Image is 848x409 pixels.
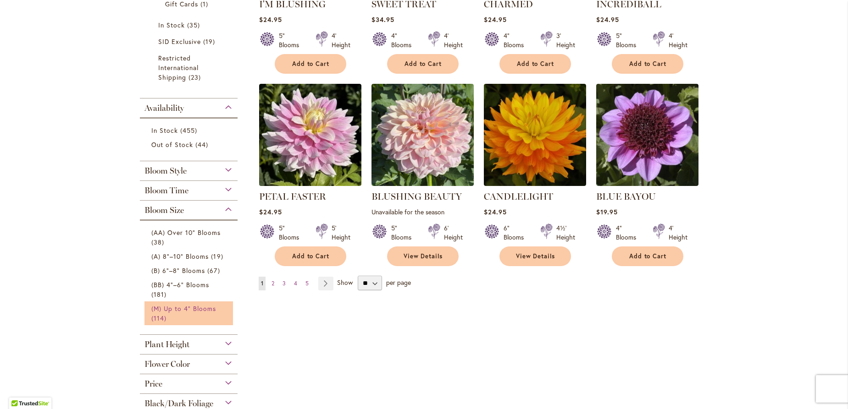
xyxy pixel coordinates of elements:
[151,228,229,247] a: (AA) Over 10" Blooms 38
[151,140,229,149] a: Out of Stock 44
[404,252,443,260] span: View Details
[151,125,229,135] a: In Stock 455
[596,207,618,216] span: $19.95
[151,304,216,313] span: (M) Up to 4" Blooms
[484,207,507,216] span: $24.95
[616,224,642,242] div: 4" Blooms
[279,224,305,242] div: 5" Blooms
[444,31,463,49] div: 4' Height
[211,251,225,261] span: 19
[556,31,575,49] div: 3' Height
[158,37,201,46] span: SID Exclusive
[151,289,169,299] span: 181
[144,359,190,369] span: Flower Color
[151,304,229,323] a: (M) Up to 4" Blooms 114
[484,179,586,188] a: CANDLELIGHT
[259,179,361,188] a: PETAL FASTER
[269,277,277,290] a: 2
[259,191,326,202] a: PETAL FASTER
[596,191,656,202] a: BLUE BAYOU
[203,37,217,46] span: 19
[556,224,575,242] div: 4½' Height
[517,60,554,68] span: Add to Cart
[188,72,203,82] span: 23
[158,21,185,29] span: In Stock
[151,313,169,323] span: 114
[144,166,187,176] span: Bloom Style
[151,266,229,275] a: (B) 6"–8" Blooms 67
[612,54,683,74] button: Add to Cart
[292,60,330,68] span: Add to Cart
[187,20,202,30] span: 35
[371,207,474,216] p: Unavailable for the season
[180,125,200,135] span: 455
[371,179,474,188] a: BLUSHING BEAUTY
[504,224,529,242] div: 6" Blooms
[144,379,162,389] span: Price
[144,185,188,196] span: Bloom Time
[616,31,642,49] div: 5" Blooms
[596,84,698,186] img: BLUE BAYOU
[669,224,687,242] div: 4' Height
[280,277,288,290] a: 3
[332,224,350,242] div: 5' Height
[292,277,299,290] a: 4
[499,54,571,74] button: Add to Cart
[144,339,189,349] span: Plant Height
[144,103,184,113] span: Availability
[144,205,184,215] span: Bloom Size
[259,15,282,24] span: $24.95
[371,15,394,24] span: $34.95
[305,280,309,287] span: 5
[504,31,529,49] div: 4" Blooms
[629,60,667,68] span: Add to Cart
[207,266,222,275] span: 67
[332,31,350,49] div: 4' Height
[158,37,222,46] a: SID Exclusive
[195,140,211,149] span: 44
[596,15,619,24] span: $24.95
[144,398,213,409] span: Black/Dark Foliage
[151,280,210,289] span: (BB) 4"–6" Blooms
[391,31,417,49] div: 4" Blooms
[7,376,33,402] iframe: Launch Accessibility Center
[371,84,474,186] img: BLUSHING BEAUTY
[283,280,286,287] span: 3
[279,31,305,49] div: 5" Blooms
[444,224,463,242] div: 6' Height
[669,31,687,49] div: 4' Height
[303,277,311,290] a: 5
[259,84,361,186] img: PETAL FASTER
[391,224,417,242] div: 5" Blooms
[371,191,462,202] a: BLUSHING BEAUTY
[275,246,346,266] button: Add to Cart
[151,228,221,237] span: (AA) Over 10" Blooms
[275,54,346,74] button: Add to Cart
[386,278,411,287] span: per page
[294,280,297,287] span: 4
[259,207,282,216] span: $24.95
[151,126,178,135] span: In Stock
[158,53,222,82] a: Restricted International Shipping
[151,252,209,261] span: (A) 8"–10" Blooms
[158,20,222,30] a: In Stock
[516,252,555,260] span: View Details
[151,140,194,149] span: Out of Stock
[151,237,166,247] span: 38
[151,251,229,261] a: (A) 8"–10" Blooms 19
[484,84,586,186] img: CANDLELIGHT
[387,246,459,266] a: View Details
[151,266,205,275] span: (B) 6"–8" Blooms
[387,54,459,74] button: Add to Cart
[158,54,199,82] span: Restricted International Shipping
[484,191,553,202] a: CANDLELIGHT
[629,252,667,260] span: Add to Cart
[261,280,263,287] span: 1
[596,179,698,188] a: BLUE BAYOU
[272,280,274,287] span: 2
[151,280,229,299] a: (BB) 4"–6" Blooms 181
[484,15,507,24] span: $24.95
[499,246,571,266] a: View Details
[405,60,442,68] span: Add to Cart
[292,252,330,260] span: Add to Cart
